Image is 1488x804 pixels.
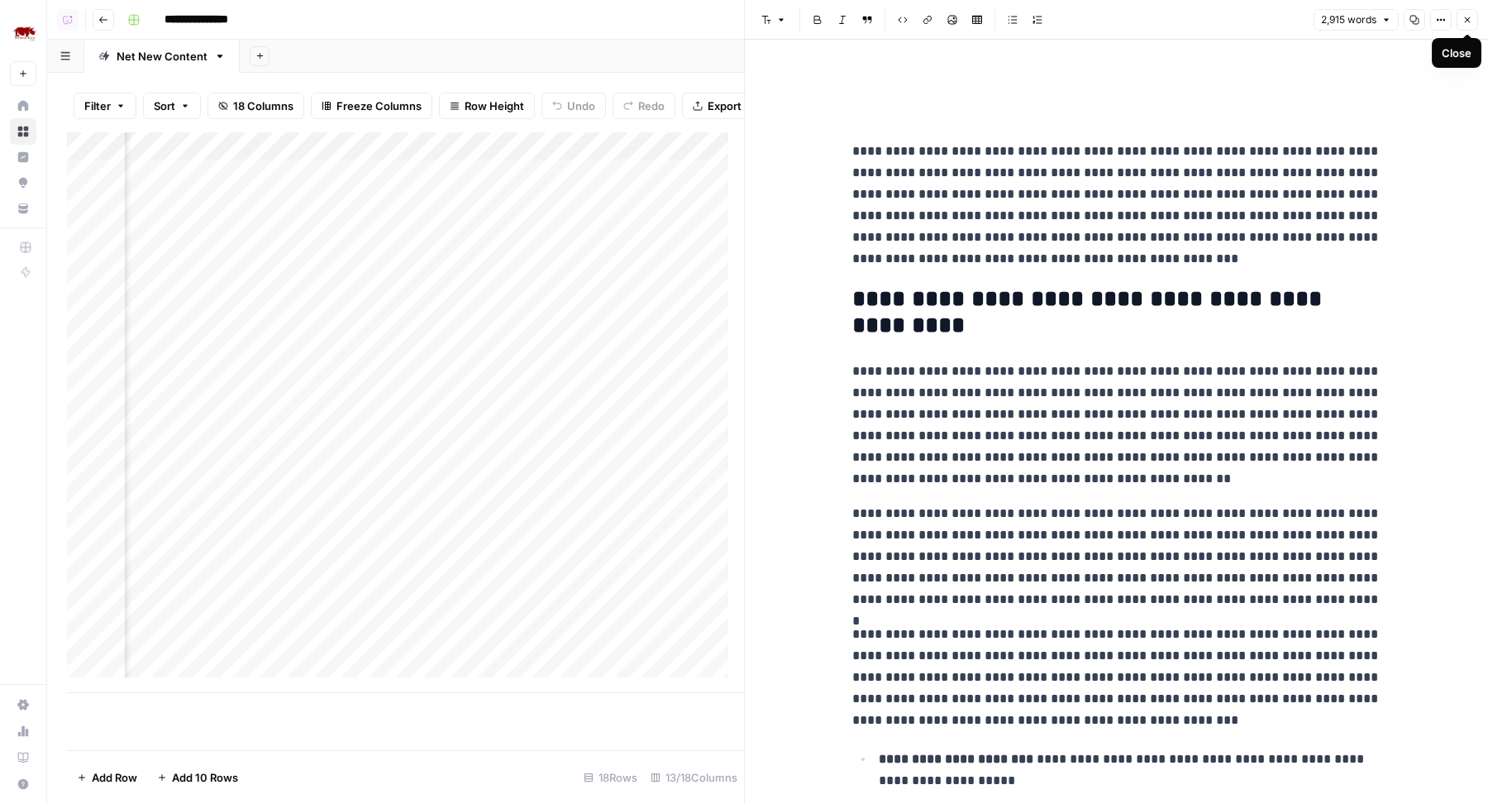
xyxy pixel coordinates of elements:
[143,93,201,119] button: Sort
[1314,9,1399,31] button: 2,915 words
[708,98,766,114] span: Export CSV
[172,769,238,786] span: Add 10 Rows
[154,98,175,114] span: Sort
[74,93,136,119] button: Filter
[439,93,535,119] button: Row Height
[10,195,36,222] a: Your Data
[638,98,665,114] span: Redo
[10,144,36,170] a: Insights
[10,19,40,49] img: Rhino Africa Logo
[10,13,36,55] button: Workspace: Rhino Africa
[1321,12,1376,27] span: 2,915 words
[10,93,36,119] a: Home
[117,48,207,65] div: Net New Content
[541,93,606,119] button: Undo
[207,93,304,119] button: 18 Columns
[336,98,422,114] span: Freeze Columns
[10,718,36,744] a: Usage
[233,98,293,114] span: 18 Columns
[10,744,36,771] a: Learning Hub
[10,771,36,797] button: Help + Support
[577,764,644,791] div: 18 Rows
[10,170,36,196] a: Opportunities
[567,98,595,114] span: Undo
[67,764,147,791] button: Add Row
[613,93,675,119] button: Redo
[84,40,240,73] a: Net New Content
[10,692,36,718] a: Settings
[84,98,111,114] span: Filter
[92,769,137,786] span: Add Row
[682,93,777,119] button: Export CSV
[147,764,248,791] button: Add 10 Rows
[311,93,432,119] button: Freeze Columns
[644,764,744,791] div: 13/18 Columns
[10,118,36,145] a: Browse
[465,98,524,114] span: Row Height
